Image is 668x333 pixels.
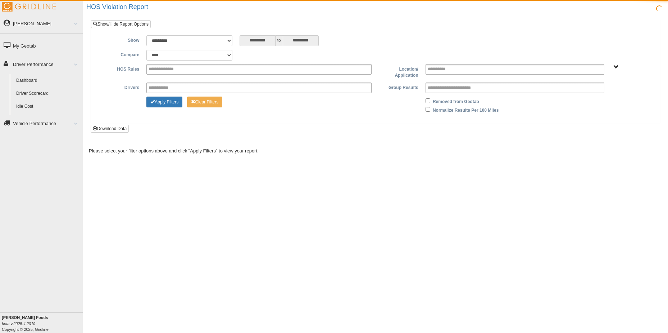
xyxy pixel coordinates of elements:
label: Normalize Results Per 100 Miles [433,105,499,114]
i: beta v.2025.4.2019 [2,321,35,326]
label: Group Results [375,83,422,91]
label: Removed from Geotab [433,97,479,105]
a: Driver Scorecard [13,87,83,100]
img: Gridline [2,2,56,12]
a: Show/Hide Report Options [91,20,151,28]
button: Change Filter Options [146,97,182,107]
a: Idle Cost [13,100,83,113]
button: Download Data [91,125,129,133]
span: Please select your filter options above and click "Apply Filters" to view your report. [89,148,259,154]
a: Dashboard [13,74,83,87]
label: HOS Rules [96,64,143,73]
h2: HOS Violation Report [86,4,668,11]
b: [PERSON_NAME] Foods [2,315,48,320]
a: Idle Cost Trend [13,113,83,126]
label: Compare [96,50,143,58]
div: Copyright © 2025, Gridline [2,315,83,332]
label: Show [96,35,143,44]
label: Drivers [96,83,143,91]
span: to [276,35,283,46]
button: Change Filter Options [187,97,223,107]
label: Location/ Application [375,64,422,79]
